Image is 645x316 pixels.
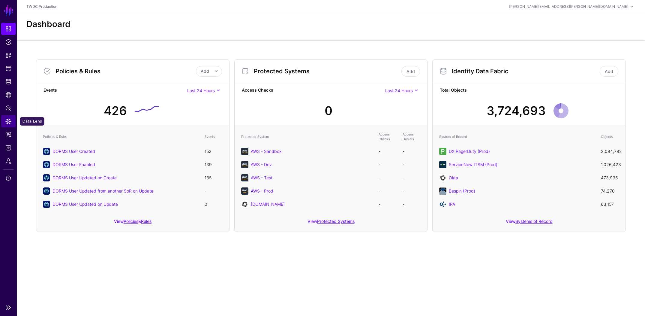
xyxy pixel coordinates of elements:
span: Protected Systems [5,65,11,71]
span: Admin [5,158,11,164]
a: CAEP Hub [1,89,16,101]
div: View [433,214,625,232]
a: Add [401,66,420,77]
h2: Dashboard [26,19,70,29]
th: Policies & Rules [40,129,202,145]
a: Logs [1,142,16,154]
a: Identity Data Fabric [1,76,16,88]
td: - [376,184,400,198]
a: Okta [449,175,458,180]
td: - [376,171,400,184]
a: AWS - Test [251,175,272,180]
a: Admin [1,155,16,167]
th: Access Denials [400,129,424,145]
a: Reports [1,129,16,141]
a: Protected Systems [317,219,355,224]
img: svg+xml;base64,PHN2ZyB3aWR0aD0iNjQiIGhlaWdodD0iNjQiIHZpZXdCb3g9IjAgMCA2NCA2NCIgZmlsbD0ibm9uZSIgeG... [241,187,248,195]
a: AWS - Dev [251,162,272,167]
a: DX PagerDuty (Prod) [449,149,490,154]
a: Snippets [1,49,16,61]
td: - [400,184,424,198]
span: Policies [5,39,11,45]
th: Events [202,129,226,145]
a: Policy Lens [1,102,16,114]
td: - [400,145,424,158]
span: Snippets [5,52,11,58]
a: DORMS User Enabled [52,162,95,167]
span: Support [5,175,11,181]
a: Rules [141,219,151,224]
img: svg+xml;base64,PHN2ZyB3aWR0aD0iNjQiIGhlaWdodD0iNjQiIHZpZXdCb3g9IjAgMCA2NCA2NCIgZmlsbD0ibm9uZSIgeG... [439,148,446,155]
td: - [376,158,400,171]
a: Dashboard [1,23,16,35]
img: svg+xml;base64,PHN2ZyB3aWR0aD0iNjQiIGhlaWdodD0iNjQiIHZpZXdCb3g9IjAgMCA2NCA2NCIgZmlsbD0ibm9uZSIgeG... [241,148,248,155]
span: Add [201,68,209,74]
td: 63,157 [598,198,622,211]
a: Bespin (Prod) [449,188,475,193]
div: View [235,214,427,232]
span: CAEP Hub [5,92,11,98]
h3: Identity Data Fabric [452,68,598,75]
div: 3,724,693 [487,102,546,120]
td: 74,270 [598,184,622,198]
span: Identity Data Fabric [5,79,11,85]
img: svg+xml;base64,PD94bWwgdmVyc2lvbj0iMS4wIiBlbmNvZGluZz0iVVRGLTgiIHN0YW5kYWxvbmU9Im5vIj8+CjwhLS0gQ3... [439,201,446,208]
td: - [376,145,400,158]
strong: Total Objects [440,87,618,94]
img: svg+xml;base64,PHN2ZyB2ZXJzaW9uPSIxLjEiIGlkPSJMYXllcl8xIiB4bWxucz0iaHR0cDovL3d3dy53My5vcmcvMjAwMC... [439,187,446,195]
a: IPA [449,202,455,207]
span: Data Lens [5,118,11,124]
th: Access Checks [376,129,400,145]
span: Policy Lens [5,105,11,111]
span: Last 24 Hours [385,88,413,93]
a: Add [600,66,618,77]
div: 426 [104,102,127,120]
h3: Protected Systems [254,68,400,75]
div: 0 [325,102,332,120]
td: - [400,158,424,171]
span: Dashboard [5,26,11,32]
td: 2,084,782 [598,145,622,158]
a: Policies [1,36,16,48]
strong: Events [43,87,187,94]
a: [DOMAIN_NAME] [251,202,285,207]
a: SGNL [4,4,14,17]
td: - [400,171,424,184]
th: System of Record [436,129,598,145]
td: - [202,184,226,198]
a: AWS - Sandbox [251,149,281,154]
span: Last 24 Hours [187,88,215,93]
td: 1,026,423 [598,158,622,171]
a: DORMS User Updated on Update [52,202,118,207]
td: 139 [202,158,226,171]
td: 473,935 [598,171,622,184]
a: Data Lens [1,115,16,127]
a: TWDC Production [26,4,57,9]
span: Reports [5,132,11,138]
td: 0 [202,198,226,211]
td: 152 [202,145,226,158]
td: - [376,198,400,211]
a: Protected Systems [1,62,16,74]
a: DORMS User Updated from another SoR on Update [52,188,153,193]
td: 135 [202,171,226,184]
div: [PERSON_NAME][EMAIL_ADDRESS][PERSON_NAME][DOMAIN_NAME] [509,4,628,9]
strong: Access Checks [242,87,385,94]
div: View & [36,214,229,232]
a: DORMS User Created [52,149,95,154]
img: svg+xml;base64,PHN2ZyB3aWR0aD0iNjQiIGhlaWdodD0iNjQiIHZpZXdCb3g9IjAgMCA2NCA2NCIgZmlsbD0ibm9uZSIgeG... [241,174,248,181]
a: ServiceNow ITSM (Prod) [449,162,497,167]
img: svg+xml;base64,PHN2ZyB3aWR0aD0iNjQiIGhlaWdodD0iNjQiIHZpZXdCb3g9IjAgMCA2NCA2NCIgZmlsbD0ibm9uZSIgeG... [439,174,446,181]
a: Systems of Record [515,219,553,224]
td: - [400,198,424,211]
img: svg+xml;base64,PHN2ZyB3aWR0aD0iNjQiIGhlaWdodD0iNjQiIHZpZXdCb3g9IjAgMCA2NCA2NCIgZmlsbD0ibm9uZSIgeG... [241,161,248,168]
th: Protected System [238,129,376,145]
a: AWS - Prod [251,188,273,193]
th: Objects [598,129,622,145]
a: Policies [124,219,138,224]
div: Data Lens [20,117,44,126]
img: svg+xml;base64,PHN2ZyB3aWR0aD0iNjQiIGhlaWdodD0iNjQiIHZpZXdCb3g9IjAgMCA2NCA2NCIgZmlsbD0ibm9uZSIgeG... [241,201,248,208]
span: Logs [5,145,11,151]
a: DORMS User Updated on Create [52,175,117,180]
h3: Policies & Rules [55,68,196,75]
